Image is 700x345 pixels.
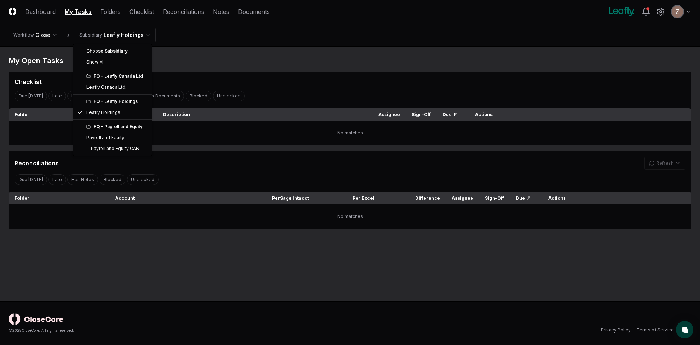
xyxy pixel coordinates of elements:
[86,134,124,141] div: Payroll and Equity
[86,73,147,80] div: FQ - Leafly Canada Ltd
[75,46,150,57] div: Choose Subsidiary
[86,145,139,152] div: Payroll and Equity CAN
[86,109,120,116] div: Leafly Holdings
[86,123,147,130] div: FQ - Payroll and Equity
[86,84,127,91] div: Leafly Canada Ltd.
[86,59,105,65] span: Show All
[86,98,147,105] div: FQ - Leafly Holdings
